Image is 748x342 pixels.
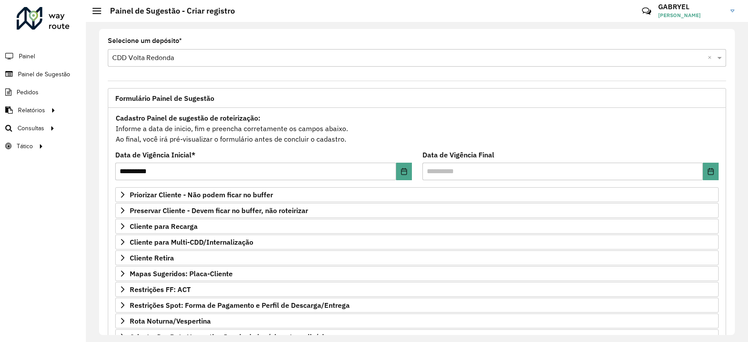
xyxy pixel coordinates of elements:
label: Data de Vigência Final [422,150,494,160]
span: Cliente Retira [130,254,174,261]
h2: Painel de Sugestão - Criar registro [101,6,235,16]
span: Preservar Cliente - Devem ficar no buffer, não roteirizar [130,207,308,214]
span: Painel [19,52,35,61]
span: Mapas Sugeridos: Placa-Cliente [130,270,233,277]
span: Rota Noturna/Vespertina [130,317,211,324]
span: Cliente para Multi-CDD/Internalização [130,239,253,246]
a: Cliente para Recarga [115,219,719,234]
a: Restrições Spot: Forma de Pagamento e Perfil de Descarga/Entrega [115,298,719,313]
span: Orientações Rota Vespertina Janela de horário extraordinária [130,333,328,340]
h3: GABRYEL [658,3,724,11]
button: Choose Date [396,163,412,180]
a: Preservar Cliente - Devem ficar no buffer, não roteirizar [115,203,719,218]
a: Cliente para Multi-CDD/Internalização [115,235,719,249]
a: Contato Rápido [637,2,656,21]
span: Restrições FF: ACT [130,286,191,293]
span: Priorizar Cliente - Não podem ficar no buffer [130,191,273,198]
label: Selecione um depósito [108,36,182,46]
span: Formulário Painel de Sugestão [115,95,214,102]
span: Tático [17,142,33,151]
a: Mapas Sugeridos: Placa-Cliente [115,266,719,281]
span: Painel de Sugestão [18,70,70,79]
a: Cliente Retira [115,250,719,265]
span: Relatórios [18,106,45,115]
div: Informe a data de inicio, fim e preencha corretamente os campos abaixo. Ao final, você irá pré-vi... [115,112,719,145]
a: Restrições FF: ACT [115,282,719,297]
strong: Cadastro Painel de sugestão de roteirização: [116,114,260,122]
span: Consultas [18,124,44,133]
span: Cliente para Recarga [130,223,198,230]
span: [PERSON_NAME] [658,11,724,19]
span: Restrições Spot: Forma de Pagamento e Perfil de Descarga/Entrega [130,302,350,309]
a: Rota Noturna/Vespertina [115,313,719,328]
label: Data de Vigência Inicial [115,150,195,160]
button: Choose Date [703,163,719,180]
span: Clear all [708,53,715,63]
a: Priorizar Cliente - Não podem ficar no buffer [115,187,719,202]
span: Pedidos [17,88,39,97]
